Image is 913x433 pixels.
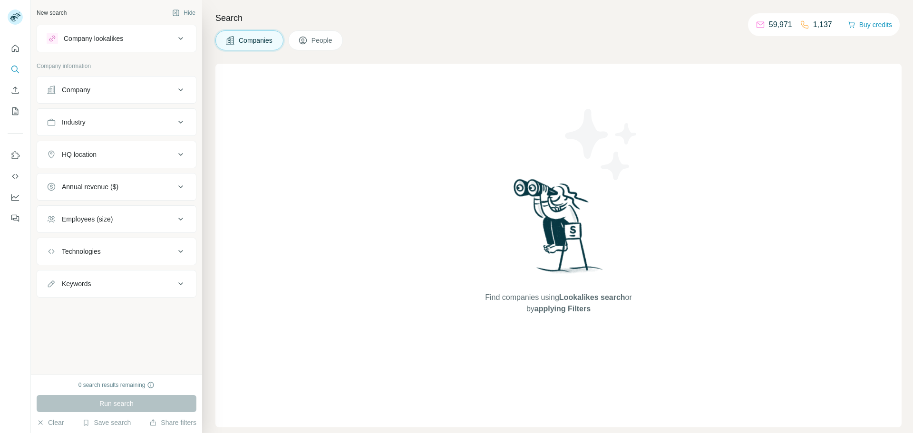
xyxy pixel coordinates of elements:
div: Employees (size) [62,214,113,224]
button: Company lookalikes [37,27,196,50]
button: Search [8,61,23,78]
div: Technologies [62,247,101,256]
span: applying Filters [534,305,591,313]
button: Employees (size) [37,208,196,231]
p: Company information [37,62,196,70]
div: HQ location [62,150,97,159]
div: Annual revenue ($) [62,182,118,192]
button: Share filters [149,418,196,427]
button: Company [37,78,196,101]
button: Technologies [37,240,196,263]
span: Find companies using or by [482,292,634,315]
div: Industry [62,117,86,127]
button: Industry [37,111,196,134]
p: 1,137 [813,19,832,30]
button: Clear [37,418,64,427]
button: Buy credits [848,18,892,31]
button: Annual revenue ($) [37,175,196,198]
span: Lookalikes search [559,293,625,301]
h4: Search [215,11,902,25]
button: Use Surfe on LinkedIn [8,147,23,164]
img: Surfe Illustration - Woman searching with binoculars [509,176,608,282]
div: Company [62,85,90,95]
button: Keywords [37,272,196,295]
div: 0 search results remaining [78,381,155,389]
span: People [311,36,333,45]
div: Company lookalikes [64,34,123,43]
button: My lists [8,103,23,120]
div: Keywords [62,279,91,289]
button: Hide [165,6,202,20]
button: Use Surfe API [8,168,23,185]
p: 59,971 [769,19,792,30]
button: Feedback [8,210,23,227]
div: New search [37,9,67,17]
span: Companies [239,36,273,45]
button: Dashboard [8,189,23,206]
button: Quick start [8,40,23,57]
button: Save search [82,418,131,427]
img: Surfe Illustration - Stars [559,102,644,187]
button: HQ location [37,143,196,166]
button: Enrich CSV [8,82,23,99]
